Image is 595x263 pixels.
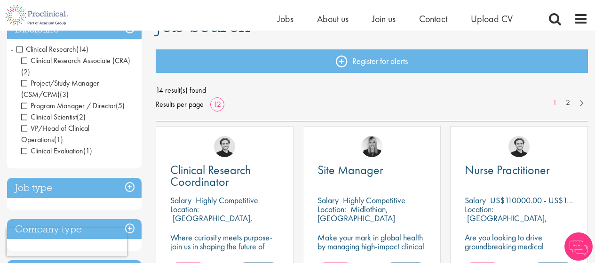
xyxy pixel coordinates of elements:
img: Chatbot [564,232,593,261]
span: Clinical Scientist [21,112,86,122]
span: Clinical Research Associate (CRA) [21,56,130,77]
span: Salary [465,195,486,206]
a: Nurse Practitioner [465,164,573,176]
p: Where curiosity meets purpose-join us in shaping the future of science. [170,233,279,260]
span: Salary [170,195,191,206]
a: Jobs [278,13,294,25]
img: Nico Kohlwes [214,136,235,157]
a: 12 [210,99,224,109]
span: (2) [77,112,86,122]
span: Location: [465,204,493,215]
span: Clinical Research [16,44,76,54]
a: Contact [419,13,447,25]
span: (3) [60,89,69,99]
span: 14 result(s) found [156,83,588,97]
span: Project/Study Manager (CSM/CPM) [21,78,99,99]
span: Clinical Research [16,44,88,54]
a: 2 [561,97,575,108]
span: Clinical Scientist [21,112,77,122]
p: Midlothian, [GEOGRAPHIC_DATA] [317,204,395,223]
span: - [10,42,13,56]
a: Clinical Research Coordinator [170,164,279,188]
iframe: reCAPTCHA [7,228,127,256]
span: (1) [54,135,63,144]
h3: Company type [7,219,142,239]
a: Join us [372,13,396,25]
span: Clinical Research Associate (CRA) [21,56,130,65]
span: (14) [76,44,88,54]
span: Clinical Evaluation [21,146,92,156]
a: Upload CV [471,13,513,25]
span: Results per page [156,97,204,112]
span: (5) [116,101,125,111]
img: Janelle Jones [361,136,382,157]
p: Highly Competitive [343,195,405,206]
p: Make your mark in global health by managing high-impact clinical trials with a leading CRO. [317,233,426,260]
h3: Job type [7,178,142,198]
a: Register for alerts [156,49,588,73]
p: Highly Competitive [196,195,258,206]
span: Salary [317,195,339,206]
p: [GEOGRAPHIC_DATA], [GEOGRAPHIC_DATA] [170,213,253,232]
a: About us [317,13,349,25]
a: Site Manager [317,164,426,176]
span: Location: [317,204,346,215]
p: [GEOGRAPHIC_DATA], [GEOGRAPHIC_DATA] [465,213,547,232]
span: Clinical Research Coordinator [170,162,251,190]
span: Location: [170,204,199,215]
span: Program Manager / Director [21,101,116,111]
span: VP/Head of Clinical Operations [21,123,89,144]
img: Nico Kohlwes [508,136,530,157]
span: Program Manager / Director [21,101,125,111]
span: (2) [21,67,30,77]
span: (1) [83,146,92,156]
span: Nurse Practitioner [465,162,550,178]
span: Clinical Evaluation [21,146,83,156]
a: 1 [548,97,562,108]
span: Site Manager [317,162,383,178]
